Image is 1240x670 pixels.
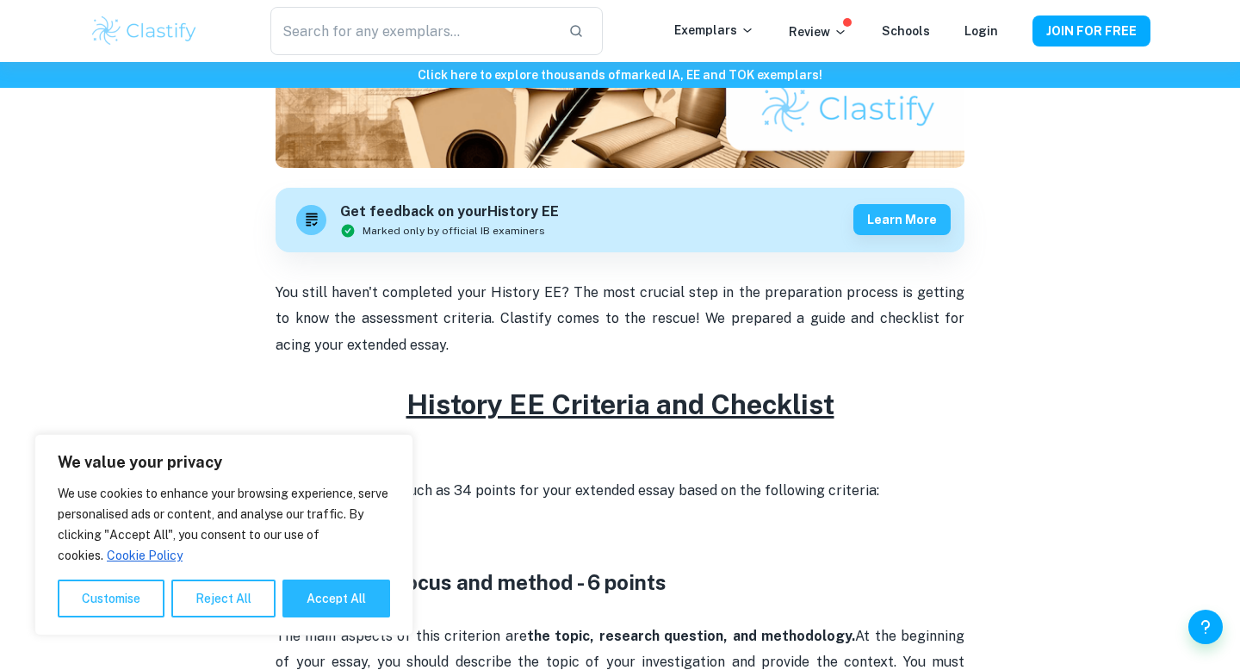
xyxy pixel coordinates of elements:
[3,65,1237,84] h6: Click here to explore thousands of marked IA, EE and TOK exemplars !
[58,483,390,566] p: We use cookies to enhance your browsing experience, serve personalised ads or content, and analys...
[527,628,855,644] strong: the topic, research question, and methodology.
[882,24,930,38] a: Schools
[282,580,390,617] button: Accept All
[363,223,545,239] span: Marked only by official IB examiners
[276,280,964,358] p: You still haven't completed your History EE? The most crucial step in the preparation process is ...
[340,202,559,223] h6: Get feedback on your History EE
[276,188,964,252] a: Get feedback on yourHistory EEMarked only by official IB examinersLearn more
[106,548,183,563] a: Cookie Policy
[270,7,555,55] input: Search for any exemplars...
[171,580,276,617] button: Reject All
[276,570,666,594] strong: Criterion A: Focus and method - 6 points
[34,434,413,636] div: We value your privacy
[964,24,998,38] a: Login
[1032,16,1150,47] button: JOIN FOR FREE
[58,452,390,473] p: We value your privacy
[406,388,834,420] u: History EE Criteria and Checklist
[58,580,164,617] button: Customise
[276,452,964,505] p: You can receive as much as 34 points for your extended essay based on the following criteria:
[674,21,754,40] p: Exemplars
[1188,610,1223,644] button: Help and Feedback
[90,14,199,48] img: Clastify logo
[789,22,847,41] p: Review
[853,204,951,235] button: Learn more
